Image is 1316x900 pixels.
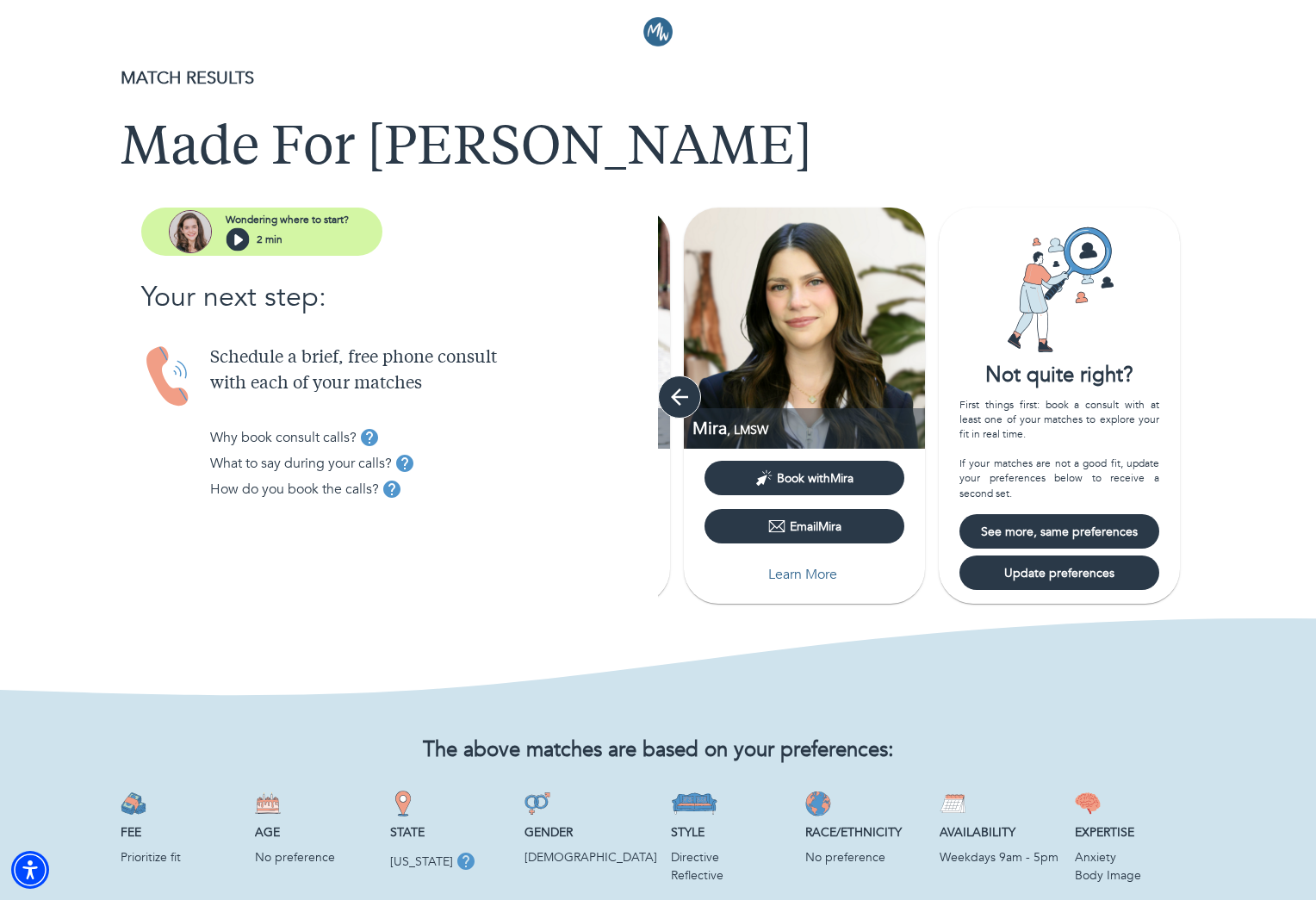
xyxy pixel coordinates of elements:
[255,823,376,841] p: Age
[255,848,376,866] p: No preference
[1075,848,1195,866] p: Anxiety
[671,823,791,841] p: Style
[141,276,658,318] p: Your next step:
[453,848,479,874] button: tooltip
[705,509,904,543] button: EmailMira
[1075,823,1195,841] p: Expertise
[210,479,379,500] p: How do you book the calls?
[257,232,282,247] p: 2 min
[966,565,1152,581] span: Update preferences
[805,823,926,841] p: Race/Ethnicity
[684,208,925,449] img: Mira Fink profile
[805,848,926,866] p: No preference
[692,417,925,440] p: LMSW
[525,823,657,841] p: Gender
[959,556,1159,590] button: Update preferences
[121,119,1195,181] h1: Made For [PERSON_NAME]
[643,17,673,47] img: Logo
[141,345,196,408] img: Handset
[671,791,718,816] img: Style
[226,212,349,227] p: Wondering where to start?
[966,524,1152,540] span: See more, same preferences
[169,210,212,253] img: assistant
[357,425,382,450] button: tooltip
[121,791,146,816] img: Fee
[255,791,281,816] img: Age
[525,791,550,816] img: Gender
[768,564,837,585] p: Learn More
[525,848,657,866] p: [DEMOGRAPHIC_DATA]
[141,208,382,256] button: assistantWondering where to start?2 min
[777,470,854,487] span: Book with Mira
[121,823,241,841] p: Fee
[995,225,1124,354] img: Card icon
[210,453,392,474] p: What to say during your calls?
[390,791,416,816] img: State
[805,791,831,816] img: Race/Ethnicity
[727,422,768,438] span: , LMSW
[768,518,841,535] div: Email Mira
[390,823,511,841] p: State
[390,853,453,871] p: [US_STATE]
[210,427,357,448] p: Why book consult calls?
[705,557,904,592] button: Learn More
[940,848,1060,866] p: Weekdays 9am - 5pm
[671,848,791,866] p: Directive
[705,461,904,495] button: Book withMira
[1075,866,1195,884] p: Body Image
[940,823,1060,841] p: Availability
[671,866,791,884] p: Reflective
[940,791,965,816] img: Availability
[959,514,1159,549] button: See more, same preferences
[1075,791,1101,816] img: Expertise
[121,738,1195,763] h2: The above matches are based on your preferences:
[210,345,658,397] p: Schedule a brief, free phone consult with each of your matches
[939,361,1180,390] div: Not quite right?
[11,851,49,889] div: Accessibility Menu
[379,476,405,502] button: tooltip
[959,398,1159,501] div: First things first: book a consult with at least one of your matches to explore your fit in real ...
[392,450,418,476] button: tooltip
[121,848,241,866] p: Prioritize fit
[121,65,1195,91] p: MATCH RESULTS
